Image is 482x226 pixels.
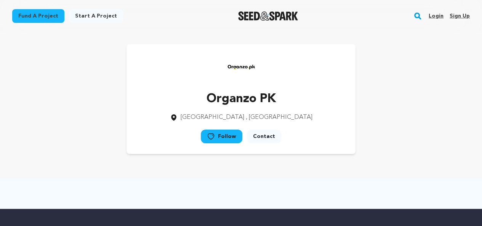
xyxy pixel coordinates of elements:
[429,10,444,22] a: Login
[181,114,244,120] span: [GEOGRAPHIC_DATA]
[238,11,298,21] img: Seed&Spark Logo Dark Mode
[238,11,298,21] a: Seed&Spark Homepage
[201,130,242,143] a: Follow
[226,52,256,82] img: https://seedandspark-static.s3.us-east-2.amazonaws.com/images/User/002/293/201/medium/b918dce3fce...
[69,9,123,23] a: Start a project
[246,114,312,120] span: , [GEOGRAPHIC_DATA]
[12,9,64,23] a: Fund a project
[450,10,470,22] a: Sign up
[247,130,281,143] a: Contact
[170,90,312,108] p: Organzo PK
